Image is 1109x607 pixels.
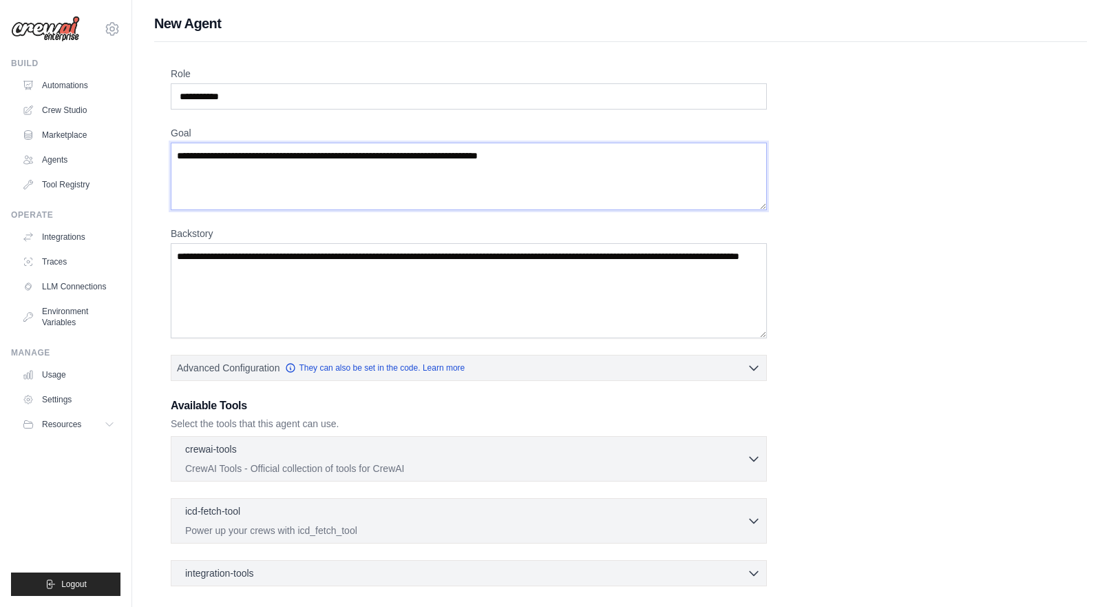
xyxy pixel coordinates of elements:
[17,364,120,386] a: Usage
[17,174,120,196] a: Tool Registry
[17,99,120,121] a: Crew Studio
[42,419,81,430] span: Resources
[17,276,120,298] a: LLM Connections
[11,16,80,42] img: Logo
[185,504,240,518] p: icd-fetch-tool
[17,149,120,171] a: Agents
[11,58,120,69] div: Build
[171,417,767,431] p: Select the tools that this agent can use.
[177,361,279,375] span: Advanced Configuration
[17,389,120,411] a: Settings
[171,126,767,140] label: Goal
[11,573,120,596] button: Logout
[171,356,766,380] button: Advanced Configuration They can also be set in the code. Learn more
[17,251,120,273] a: Traces
[17,300,120,333] a: Environment Variables
[185,442,237,456] p: crewai-tools
[17,124,120,146] a: Marketplace
[17,413,120,435] button: Resources
[185,566,254,580] span: integration-tools
[171,227,767,240] label: Backstory
[185,462,747,475] p: CrewAI Tools - Official collection of tools for CrewAI
[177,566,761,580] button: integration-tools
[154,14,1087,33] h1: New Agent
[11,347,120,358] div: Manage
[177,442,761,475] button: crewai-tools CrewAI Tools - Official collection of tools for CrewAI
[177,504,761,537] button: icd-fetch-tool Power up your crews with icd_fetch_tool
[11,209,120,220] div: Operate
[185,524,747,537] p: Power up your crews with icd_fetch_tool
[61,579,87,590] span: Logout
[171,67,767,81] label: Role
[17,74,120,96] a: Automations
[17,226,120,248] a: Integrations
[285,362,465,373] a: They can also be set in the code. Learn more
[171,398,767,414] h3: Available Tools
